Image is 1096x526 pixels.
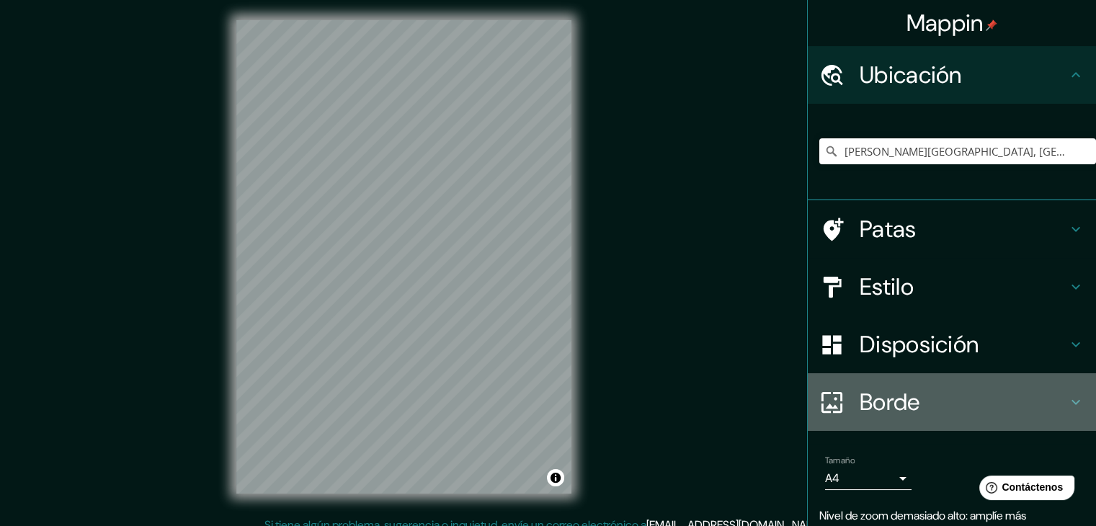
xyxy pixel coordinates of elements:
font: Tamaño [825,455,855,466]
font: Ubicación [860,60,962,90]
font: Disposición [860,329,979,360]
font: A4 [825,471,839,486]
div: Borde [808,373,1096,431]
font: Borde [860,387,920,417]
button: Activar o desactivar atribución [547,469,564,486]
div: A4 [825,467,912,490]
img: pin-icon.png [986,19,997,31]
font: Patas [860,214,917,244]
font: Nivel de zoom demasiado alto: amplíe más [819,508,1026,523]
div: Disposición [808,316,1096,373]
input: Elige tu ciudad o zona [819,138,1096,164]
font: Mappin [906,8,984,38]
font: Estilo [860,272,914,302]
div: Patas [808,200,1096,258]
div: Ubicación [808,46,1096,104]
iframe: Lanzador de widgets de ayuda [968,470,1080,510]
canvas: Mapa [236,20,571,494]
div: Estilo [808,258,1096,316]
